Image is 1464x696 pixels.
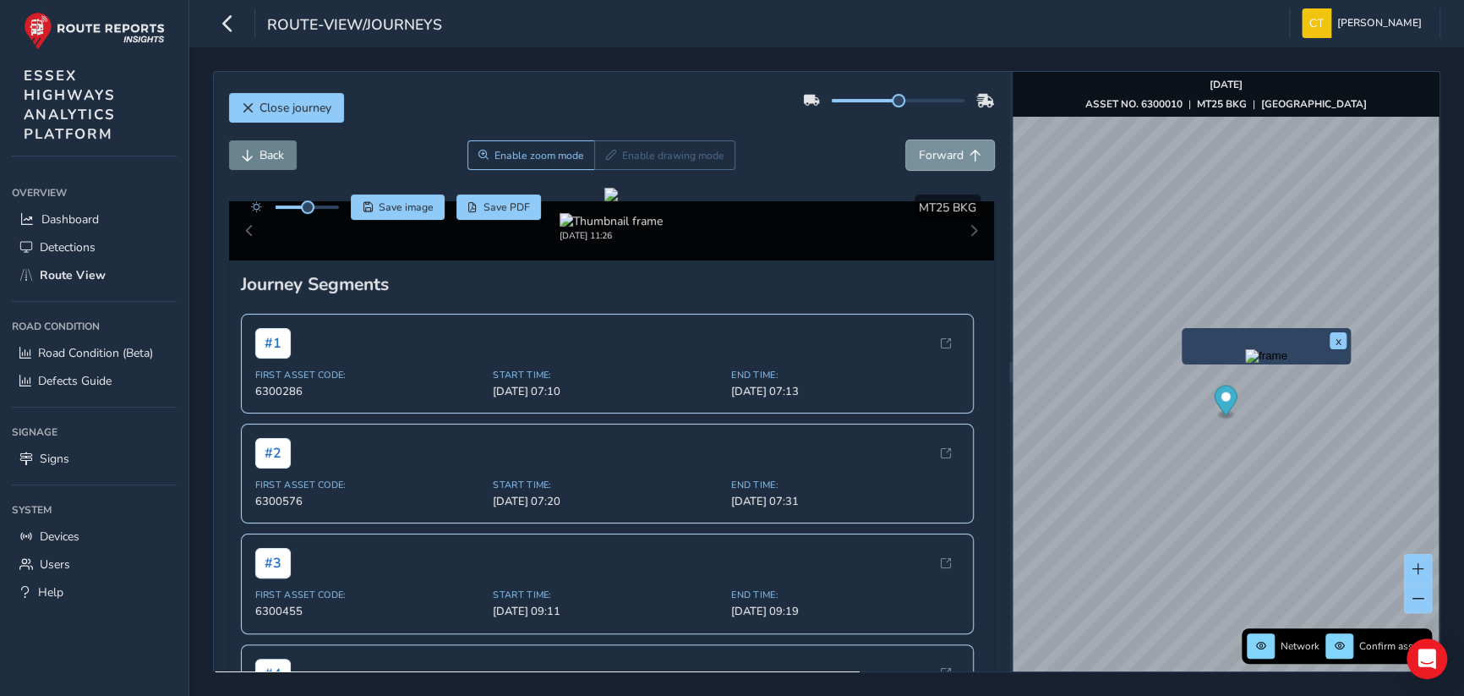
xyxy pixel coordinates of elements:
[467,140,595,170] button: Zoom
[906,140,994,170] button: Forward
[483,200,530,214] span: Save PDF
[255,328,291,359] span: # 1
[40,556,70,573] span: Users
[12,233,177,261] a: Detections
[560,229,663,242] div: [DATE] 11:26
[41,211,99,227] span: Dashboard
[919,200,976,216] span: MT25 BKG
[259,100,331,116] span: Close journey
[731,604,959,619] span: [DATE] 09:19
[12,551,177,578] a: Users
[229,93,344,123] button: Close journey
[493,479,721,491] span: Start Time:
[493,369,721,381] span: Start Time:
[12,206,177,233] a: Dashboard
[241,272,983,296] div: Journey Segments
[1085,97,1367,111] div: | |
[40,529,79,545] span: Devices
[40,267,106,283] span: Route View
[255,604,483,619] span: 6300455
[267,14,442,38] span: route-view/journeys
[255,494,483,509] span: 6300576
[1197,97,1247,111] strong: MT25 BKG
[255,438,291,469] span: # 2
[1245,349,1287,363] img: frame
[38,345,153,361] span: Road Condition (Beta)
[731,589,959,601] span: End Time:
[731,384,959,399] span: [DATE] 07:13
[1302,8,1331,38] img: diamond-layout
[1330,332,1347,349] button: x
[12,578,177,606] a: Help
[24,66,116,144] span: ESSEX HIGHWAYS ANALYTICS PLATFORM
[1302,8,1428,38] button: [PERSON_NAME]
[12,180,177,206] div: Overview
[731,494,959,509] span: [DATE] 07:31
[12,339,177,367] a: Road Condition (Beta)
[12,445,177,473] a: Signs
[379,200,434,214] span: Save image
[259,147,284,163] span: Back
[493,604,721,619] span: [DATE] 09:11
[255,384,483,399] span: 6300286
[38,373,112,389] span: Defects Guide
[493,589,721,601] span: Start Time:
[255,369,483,381] span: First Asset Code:
[456,195,542,220] button: PDF
[919,147,964,163] span: Forward
[1281,639,1319,653] span: Network
[12,419,177,445] div: Signage
[731,479,959,491] span: End Time:
[255,659,291,689] span: # 4
[12,261,177,289] a: Route View
[12,523,177,551] a: Devices
[560,213,663,229] img: Thumbnail frame
[12,367,177,395] a: Defects Guide
[255,589,483,601] span: First Asset Code:
[255,479,483,491] span: First Asset Code:
[40,239,96,255] span: Detections
[1359,639,1427,653] span: Confirm assets
[1261,97,1367,111] strong: [GEOGRAPHIC_DATA]
[351,195,445,220] button: Save
[38,584,63,600] span: Help
[255,548,291,578] span: # 3
[493,384,721,399] span: [DATE] 07:10
[40,451,69,467] span: Signs
[12,314,177,339] div: Road Condition
[24,12,165,50] img: rr logo
[12,497,177,523] div: System
[1214,386,1237,420] div: Map marker
[493,494,721,509] span: [DATE] 07:20
[1337,8,1422,38] span: [PERSON_NAME]
[1210,78,1243,91] strong: [DATE]
[229,140,297,170] button: Back
[1085,97,1183,111] strong: ASSET NO. 6300010
[1407,638,1447,679] div: Open Intercom Messenger
[731,369,959,381] span: End Time:
[494,149,584,162] span: Enable zoom mode
[1186,349,1347,360] button: Preview frame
